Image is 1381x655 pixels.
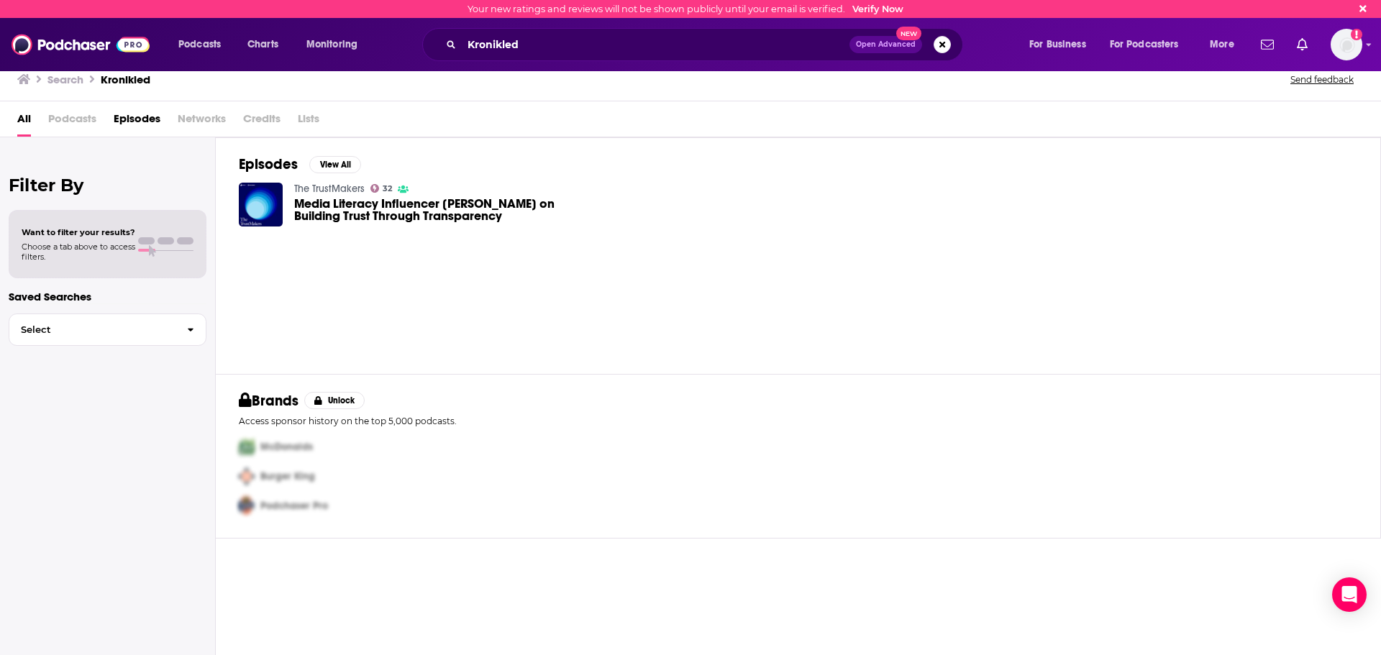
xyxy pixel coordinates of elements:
button: open menu [168,33,240,56]
span: Networks [178,107,226,137]
a: The TrustMakers [294,183,365,195]
img: First Pro Logo [233,432,260,462]
input: Search podcasts, credits, & more... [462,33,849,56]
span: Burger King [260,470,315,482]
span: Monitoring [306,35,357,55]
p: Access sponsor history on the top 5,000 podcasts. [239,416,1357,426]
div: Search podcasts, credits, & more... [436,28,977,61]
span: For Podcasters [1110,35,1179,55]
span: 32 [383,185,392,192]
button: Open AdvancedNew [849,36,922,53]
span: Select [9,325,176,334]
a: 32 [370,184,393,193]
button: open menu [1100,33,1200,56]
span: Lists [298,107,319,137]
span: McDonalds [260,441,313,453]
h2: Filter By [9,175,206,196]
button: open menu [296,33,376,56]
a: EpisodesView All [239,155,361,173]
span: Choose a tab above to access filters. [22,242,135,262]
button: Unlock [304,392,365,409]
button: Send feedback [1286,73,1358,86]
span: Open Advanced [856,41,916,48]
span: New [896,27,922,40]
img: User Profile [1331,29,1362,60]
h2: Brands [239,392,298,410]
h2: Episodes [239,155,298,173]
button: Select [9,313,206,346]
span: Podcasts [48,107,96,137]
div: Open Intercom Messenger [1332,577,1367,612]
button: Show profile menu [1331,29,1362,60]
button: open menu [1200,33,1252,56]
span: Credits [243,107,281,137]
img: Second Pro Logo [233,462,260,491]
span: Charts [247,35,278,55]
span: Logged in as jbarbour [1331,29,1362,60]
button: View All [309,156,361,173]
a: Charts [238,33,287,56]
img: Podchaser - Follow, Share and Rate Podcasts [12,31,150,58]
div: Your new ratings and reviews will not be shown publicly until your email is verified. [468,4,903,14]
a: Media Literacy Influencer Kelsey Russell on Building Trust Through Transparency [294,198,601,222]
p: Saved Searches [9,290,206,303]
img: Media Literacy Influencer Kelsey Russell on Building Trust Through Transparency [239,183,283,226]
span: Podcasts [178,35,221,55]
h3: Search [47,73,83,86]
a: Show notifications dropdown [1291,32,1313,57]
img: Third Pro Logo [233,491,260,521]
a: Verify Now [852,4,903,14]
a: Episodes [114,107,160,137]
a: All [17,107,31,137]
h3: Kronikled [101,73,150,86]
button: open menu [1019,33,1104,56]
svg: Email not verified [1351,29,1362,40]
span: Podchaser Pro [260,500,328,512]
span: Media Literacy Influencer [PERSON_NAME] on Building Trust Through Transparency [294,198,601,222]
span: More [1210,35,1234,55]
a: Show notifications dropdown [1255,32,1280,57]
span: For Business [1029,35,1086,55]
span: Want to filter your results? [22,227,135,237]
